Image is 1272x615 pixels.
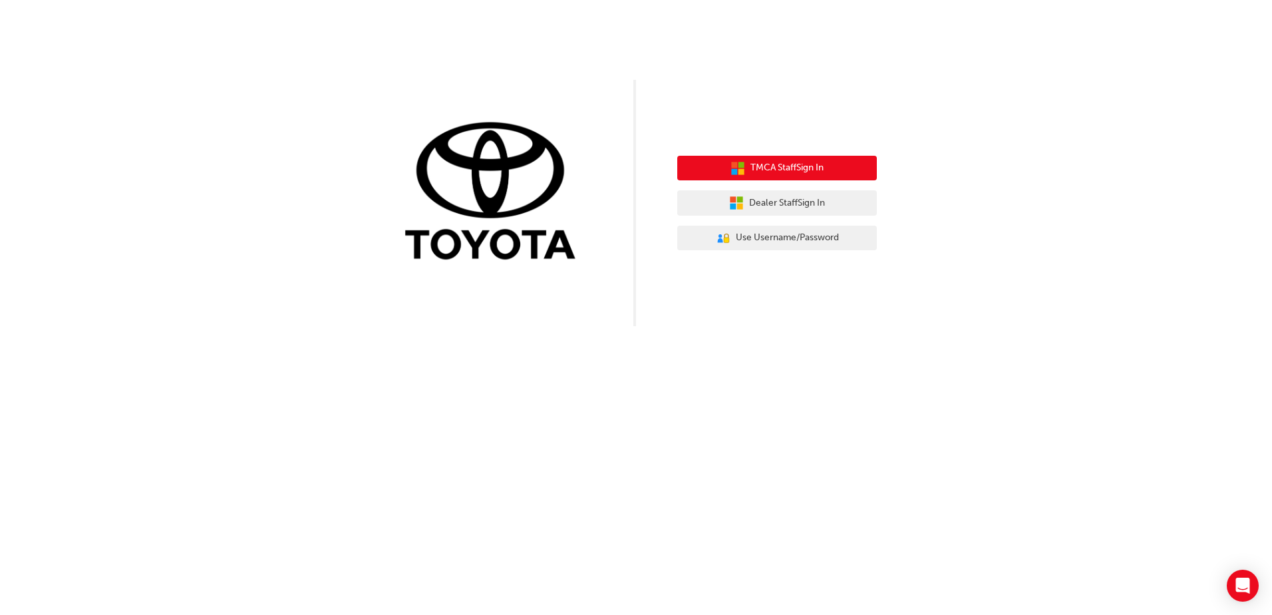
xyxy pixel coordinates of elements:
[750,160,824,176] span: TMCA Staff Sign In
[677,190,877,216] button: Dealer StaffSign In
[395,119,595,266] img: Trak
[749,196,825,211] span: Dealer Staff Sign In
[736,230,839,246] span: Use Username/Password
[677,226,877,251] button: Use Username/Password
[1227,570,1259,602] div: Open Intercom Messenger
[677,156,877,181] button: TMCA StaffSign In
